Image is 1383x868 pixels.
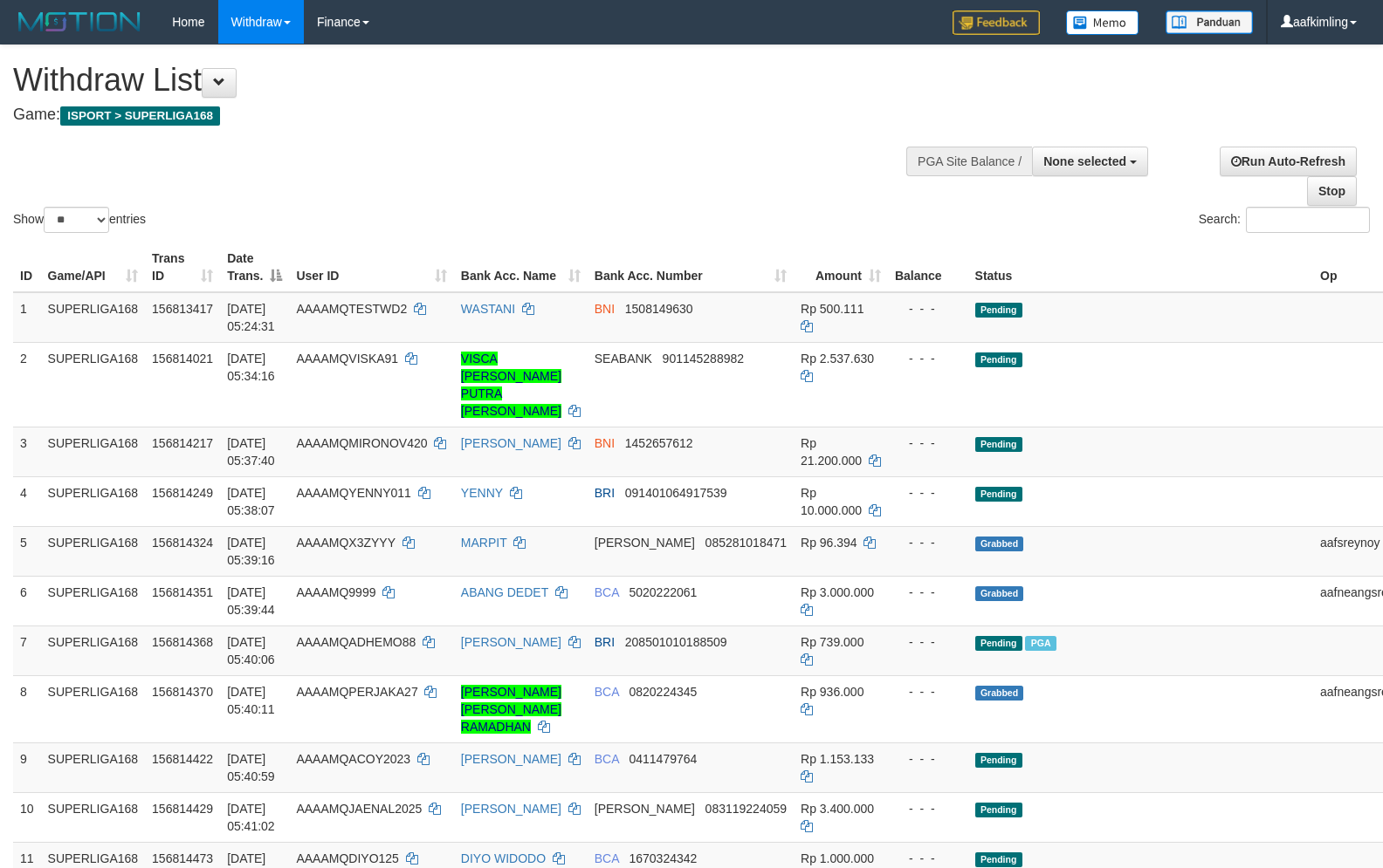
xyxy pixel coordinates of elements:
span: [DATE] 05:38:07 [227,486,275,517]
span: [DATE] 05:34:16 [227,352,275,383]
span: AAAAMQDIYO125 [296,851,399,865]
td: SUPERLIGA168 [41,675,146,742]
span: AAAAMQMIRONOV420 [296,436,427,450]
span: Pending [975,852,1022,867]
span: [DATE] 05:40:11 [227,685,275,716]
a: [PERSON_NAME] [461,635,561,649]
div: - - - [895,750,961,768]
th: Balance [888,243,968,292]
span: 156814021 [152,352,213,366]
span: AAAAMQADHEMO88 [296,635,416,649]
span: Pending [975,303,1022,318]
a: [PERSON_NAME] [461,802,561,816]
span: AAAAMQJAENAL2025 [296,802,422,816]
span: Rp 1.153.133 [801,752,874,766]
div: - - - [895,633,961,651]
th: Game/API: activate to sort column ascending [41,243,146,292]
div: - - - [895,850,961,867]
th: Bank Acc. Name: activate to sort column ascending [454,243,588,292]
th: Date Trans.: activate to sort column descending [220,243,289,292]
td: 10 [13,792,41,842]
img: Feedback.jpg [953,10,1040,35]
th: Bank Acc. Number: activate to sort column ascending [588,243,794,292]
span: Rp 3.400.000 [801,802,874,816]
span: Pending [975,803,1022,817]
span: 156814368 [152,635,213,649]
span: BNI [595,436,615,450]
span: SEABANK [595,352,652,366]
a: [PERSON_NAME] [461,752,561,766]
td: 6 [13,576,41,625]
span: Rp 739.000 [801,635,864,649]
th: Amount: activate to sort column ascending [794,243,888,292]
a: ABANG DEDET [461,585,548,599]
img: Button%20Memo.svg [1066,10,1139,35]
span: Copy 1508149630 to clipboard [625,302,693,316]
div: - - - [895,800,961,817]
input: Search: [1246,207,1370,233]
img: panduan.png [1166,10,1253,34]
span: BCA [595,585,619,599]
span: Grabbed [975,586,1024,601]
span: [DATE] 05:40:06 [227,635,275,666]
span: BNI [595,302,615,316]
th: Status [968,243,1313,292]
h1: Withdraw List [13,63,905,98]
td: 9 [13,742,41,792]
span: [DATE] 05:37:40 [227,436,275,468]
span: Copy 091401064917539 to clipboard [625,486,727,500]
span: AAAAMQX3ZYYY [296,536,395,550]
td: 4 [13,476,41,526]
img: MOTION_logo.png [13,9,146,35]
td: 3 [13,427,41,476]
span: BCA [595,685,619,699]
td: SUPERLIGA168 [41,476,146,526]
a: WASTANI [461,302,515,316]
span: Rp 10.000.000 [801,486,862,517]
span: Copy 5020222061 to clipboard [629,585,697,599]
span: Pending [975,487,1022,502]
a: Run Auto-Refresh [1220,147,1357,176]
span: ISPORT > SUPERLIGA168 [60,106,220,126]
span: AAAAMQVISKA91 [296,352,398,366]
label: Show entries [13,207,146,233]
div: - - - [895,350,961,367]
span: Rp 3.000.000 [801,585,874,599]
td: 7 [13,625,41,675]
select: Showentries [44,207,109,233]
span: None selected [1043,154,1126,168]
span: AAAAMQACOY2023 [296,752,410,766]
span: AAAAMQPERJAKA27 [296,685,417,699]
a: DIYO WIDODO [461,851,546,865]
span: [DATE] 05:41:02 [227,802,275,833]
td: SUPERLIGA168 [41,342,146,427]
span: [DATE] 05:24:31 [227,302,275,333]
td: SUPERLIGA168 [41,625,146,675]
span: Copy 085281018471 to clipboard [705,536,787,550]
span: AAAAMQYENNY011 [296,486,411,500]
span: [DATE] 05:39:44 [227,585,275,617]
th: User ID: activate to sort column ascending [289,243,453,292]
span: 156814217 [152,436,213,450]
td: 5 [13,526,41,576]
span: 156814473 [152,851,213,865]
span: [PERSON_NAME] [595,802,695,816]
span: Copy 901145288982 to clipboard [663,352,744,366]
td: SUPERLIGA168 [41,292,146,343]
span: BRI [595,486,615,500]
span: Rp 2.537.630 [801,352,874,366]
div: - - - [895,534,961,551]
a: VISCA [PERSON_NAME] PUTRA [PERSON_NAME] [461,352,561,418]
span: 156814370 [152,685,213,699]
span: Copy 0820224345 to clipboard [629,685,697,699]
span: Rp 500.111 [801,302,864,316]
a: Stop [1307,176,1357,206]
a: YENNY [461,486,503,500]
span: [DATE] 05:39:16 [227,536,275,567]
th: Trans ID: activate to sort column ascending [145,243,220,292]
td: 2 [13,342,41,427]
span: Copy 083119224059 to clipboard [705,802,787,816]
span: AAAAMQ9999 [296,585,375,599]
span: Rp 1.000.000 [801,851,874,865]
span: Pending [975,753,1022,768]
